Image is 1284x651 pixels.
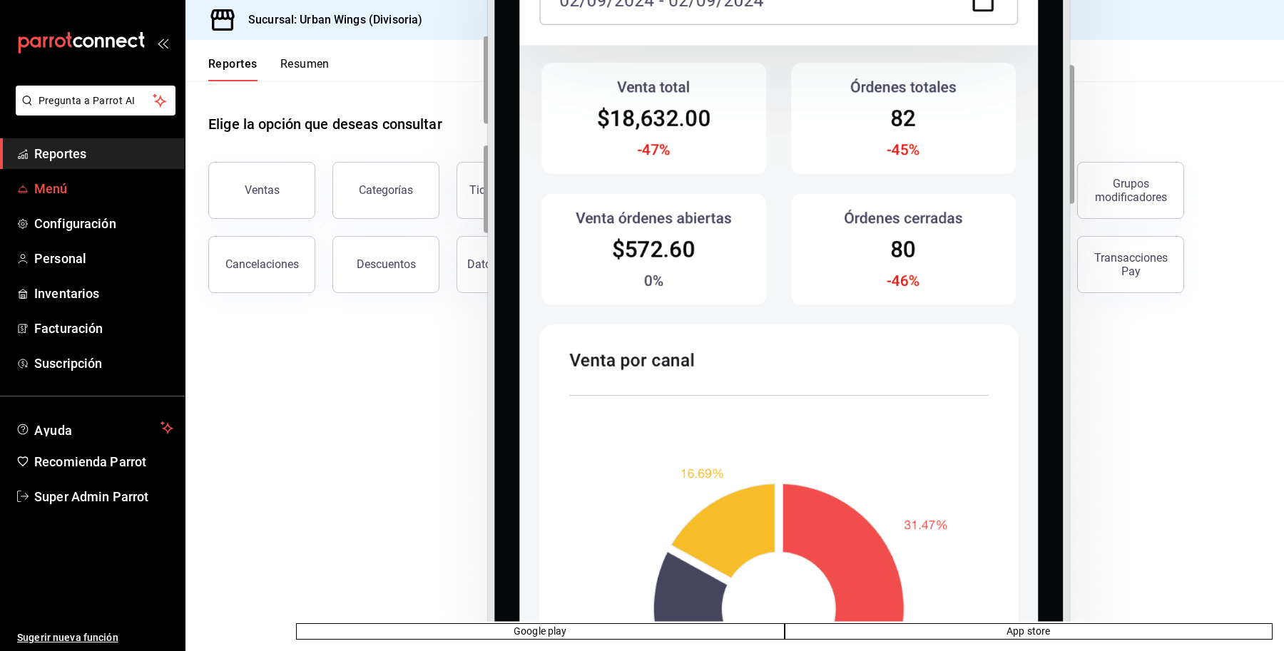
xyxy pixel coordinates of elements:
[208,113,442,135] h1: Elige la opción que deseas consultar
[785,623,1273,640] button: App store
[34,419,155,436] span: Ayuda
[296,623,785,640] button: Google play
[17,630,173,645] span: Sugerir nueva función
[34,319,173,338] span: Facturación
[208,162,315,219] button: Ventas
[237,11,422,29] h3: Sucursal: Urban Wings (Divisoria)
[208,57,258,81] button: Reportes
[16,86,175,116] button: Pregunta a Parrot AI
[34,179,173,198] span: Menú
[1007,624,1050,639] span: App store
[157,37,168,48] button: open_drawer_menu
[245,183,280,197] div: Ventas
[208,236,315,293] button: Cancelaciones
[34,354,173,373] span: Suscripción
[34,214,173,233] span: Configuración
[34,284,173,303] span: Inventarios
[208,57,330,81] div: navigation tabs
[34,487,173,506] span: Super Admin Parrot
[280,57,330,81] button: Resumen
[39,93,153,108] span: Pregunta a Parrot AI
[10,103,175,118] a: Pregunta a Parrot AI
[225,257,299,271] div: Cancelaciones
[34,452,173,471] span: Recomienda Parrot
[514,624,566,639] span: Google play
[34,249,173,268] span: Personal
[34,144,173,163] span: Reportes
